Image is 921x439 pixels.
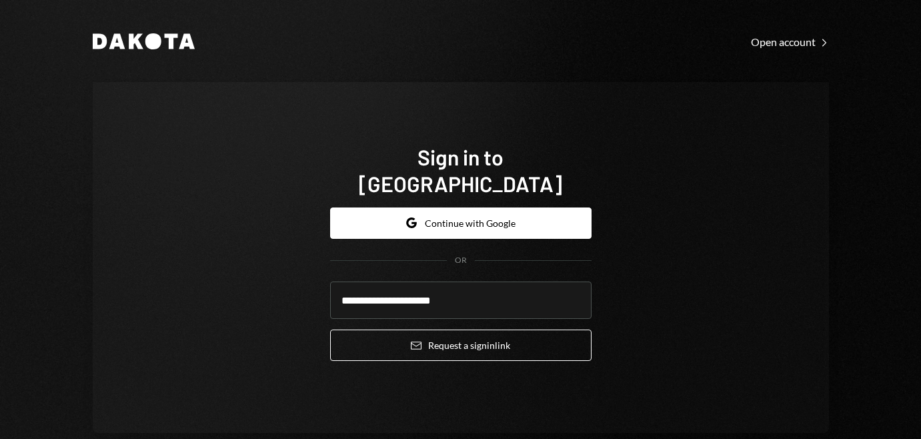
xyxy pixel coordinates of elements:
[330,330,592,361] button: Request a signinlink
[330,143,592,197] h1: Sign in to [GEOGRAPHIC_DATA]
[751,34,829,49] a: Open account
[751,35,829,49] div: Open account
[330,207,592,239] button: Continue with Google
[455,255,467,266] div: OR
